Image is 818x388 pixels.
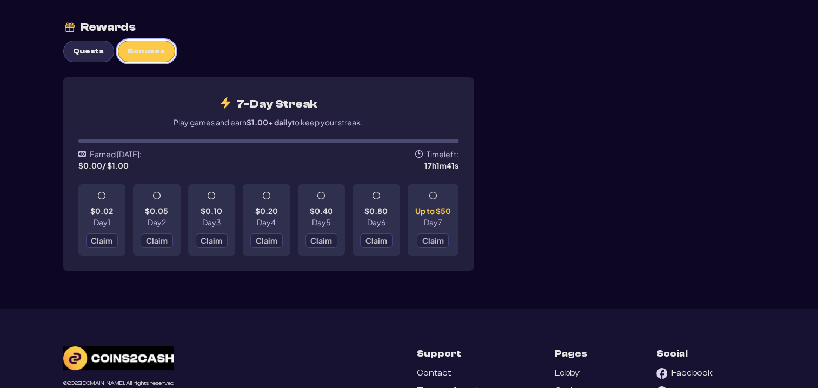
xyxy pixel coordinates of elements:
h3: Social [656,346,688,360]
button: Claim [250,233,283,248]
p: $0.10 [201,207,222,215]
span: Claim [310,237,332,244]
p: Day 2 [148,218,166,226]
div: © 2025 [DOMAIN_NAME]. All rights reserved. [63,380,175,386]
p: $0.05 [145,207,168,215]
h4: 7-Day Streak [219,96,317,111]
span: $1.00+ daily [247,117,292,127]
div: 17 h 1 m 41 s [381,162,458,169]
button: Claim [360,233,393,248]
p: $0.80 [364,207,388,215]
img: rewards [63,21,77,34]
button: Claim [417,233,449,248]
p: Day 4 [257,218,276,226]
span: Claim [201,237,222,244]
div: Rewards [81,22,136,33]
button: Quests [63,41,114,62]
span: Claim [422,237,444,244]
p: Day 7 [424,218,442,226]
button: Claim [86,233,118,248]
img: rewards [219,96,232,109]
span: Quests [73,47,104,56]
p: Day 1 [94,218,110,226]
p: Up to $50 [415,207,451,215]
img: C2C Logo [63,346,174,370]
a: Facebook [656,368,713,379]
button: Claim [141,233,173,248]
p: Day 6 [367,218,385,226]
p: $0.20 [255,207,278,215]
img: Facebook [656,368,667,379]
p: Day 5 [312,218,331,226]
p: Timeleft: [427,150,458,158]
span: Claim [146,237,168,244]
button: Claim [196,233,228,248]
span: Claim [256,237,277,244]
span: Bonuses [128,47,165,56]
p: Play games and earn to keep your streak. [174,117,363,128]
h3: Support [417,346,461,360]
p: Day 3 [202,218,221,226]
h3: Pages [555,346,587,360]
a: Contact [417,368,451,378]
p: $0.40 [310,207,333,215]
span: Claim [365,237,387,244]
p: Earned [DATE]: [90,150,142,158]
span: Claim [91,237,112,244]
button: Claim [305,233,338,248]
button: Bonuses [118,41,175,62]
p: $0.02 [90,207,113,215]
a: Lobby [555,368,580,378]
div: $ 0.00 / $1.00 [78,162,129,169]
